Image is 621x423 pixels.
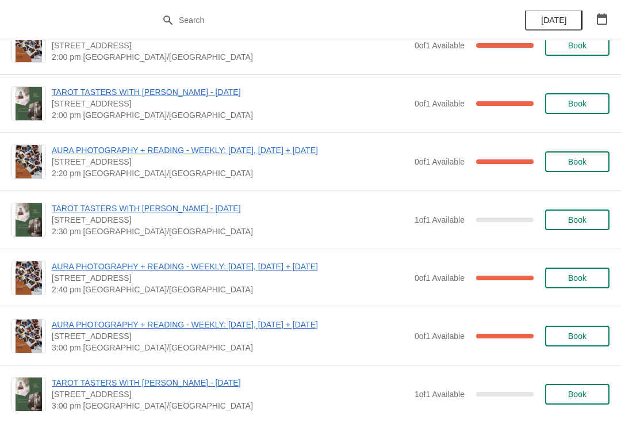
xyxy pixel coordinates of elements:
[52,109,409,121] span: 2:00 pm [GEOGRAPHIC_DATA]/[GEOGRAPHIC_DATA]
[52,40,409,51] span: [STREET_ADDRESS]
[415,273,465,283] span: 0 of 1 Available
[568,99,586,108] span: Book
[52,167,409,179] span: 2:20 pm [GEOGRAPHIC_DATA]/[GEOGRAPHIC_DATA]
[52,51,409,63] span: 2:00 pm [GEOGRAPHIC_DATA]/[GEOGRAPHIC_DATA]
[16,261,42,295] img: AURA PHOTOGRAPHY + READING - WEEKLY: FRIDAY, SATURDAY + SUNDAY | 74 Broadway Market, London, UK |...
[52,261,409,272] span: AURA PHOTOGRAPHY + READING - WEEKLY: [DATE], [DATE] + [DATE]
[541,16,566,25] span: [DATE]
[16,319,42,353] img: AURA PHOTOGRAPHY + READING - WEEKLY: FRIDAY, SATURDAY + SUNDAY | 74 Broadway Market, London, UK |...
[525,10,582,31] button: [DATE]
[52,86,409,98] span: TAROT TASTERS WITH [PERSON_NAME] - [DATE]
[16,29,42,62] img: AURA PHOTOGRAPHY + READING - WEEKLY: FRIDAY, SATURDAY + SUNDAY | 74 Broadway Market, London, UK |...
[568,331,586,341] span: Book
[52,144,409,156] span: AURA PHOTOGRAPHY + READING - WEEKLY: [DATE], [DATE] + [DATE]
[52,272,409,284] span: [STREET_ADDRESS]
[52,203,409,214] span: TAROT TASTERS WITH [PERSON_NAME] - [DATE]
[545,151,609,172] button: Book
[16,378,42,411] img: TAROT TASTERS WITH FRANCESCA - 22ND AUGUST | 74 Broadway Market, London, UK | 3:00 pm Europe/London
[16,145,42,178] img: AURA PHOTOGRAPHY + READING - WEEKLY: FRIDAY, SATURDAY + SUNDAY | 74 Broadway Market, London, UK |...
[415,157,465,166] span: 0 of 1 Available
[52,284,409,295] span: 2:40 pm [GEOGRAPHIC_DATA]/[GEOGRAPHIC_DATA]
[568,273,586,283] span: Book
[415,99,465,108] span: 0 of 1 Available
[52,377,409,388] span: TAROT TASTERS WITH [PERSON_NAME] - [DATE]
[545,93,609,114] button: Book
[415,331,465,341] span: 0 of 1 Available
[545,35,609,56] button: Book
[568,41,586,50] span: Book
[52,388,409,400] span: [STREET_ADDRESS]
[415,215,465,224] span: 1 of 1 Available
[52,342,409,353] span: 3:00 pm [GEOGRAPHIC_DATA]/[GEOGRAPHIC_DATA]
[16,203,42,237] img: TAROT TASTERS WITH FRANCESCA - 22ND AUGUST | 74 Broadway Market, London, UK | 2:30 pm Europe/London
[52,156,409,167] span: [STREET_ADDRESS]
[568,157,586,166] span: Book
[415,390,465,399] span: 1 of 1 Available
[545,384,609,405] button: Book
[52,98,409,109] span: [STREET_ADDRESS]
[52,214,409,226] span: [STREET_ADDRESS]
[178,10,466,31] input: Search
[568,390,586,399] span: Book
[545,268,609,288] button: Book
[545,209,609,230] button: Book
[52,330,409,342] span: [STREET_ADDRESS]
[415,41,465,50] span: 0 of 1 Available
[52,400,409,411] span: 3:00 pm [GEOGRAPHIC_DATA]/[GEOGRAPHIC_DATA]
[16,87,42,120] img: TAROT TASTERS WITH FRANCESCA - 22ND AUGUST | 74 Broadway Market, London, UK | 2:00 pm Europe/London
[52,226,409,237] span: 2:30 pm [GEOGRAPHIC_DATA]/[GEOGRAPHIC_DATA]
[545,326,609,346] button: Book
[52,319,409,330] span: AURA PHOTOGRAPHY + READING - WEEKLY: [DATE], [DATE] + [DATE]
[568,215,586,224] span: Book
